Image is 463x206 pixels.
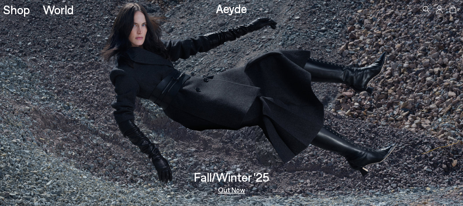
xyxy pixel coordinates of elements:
a: Aeyde [216,1,247,16]
h3: Fall/Winter '25 [194,171,269,183]
span: 0 [456,8,460,11]
a: World [43,3,74,16]
a: 0 [449,6,456,13]
a: Shop [3,3,30,16]
a: Out Now [218,186,245,193]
